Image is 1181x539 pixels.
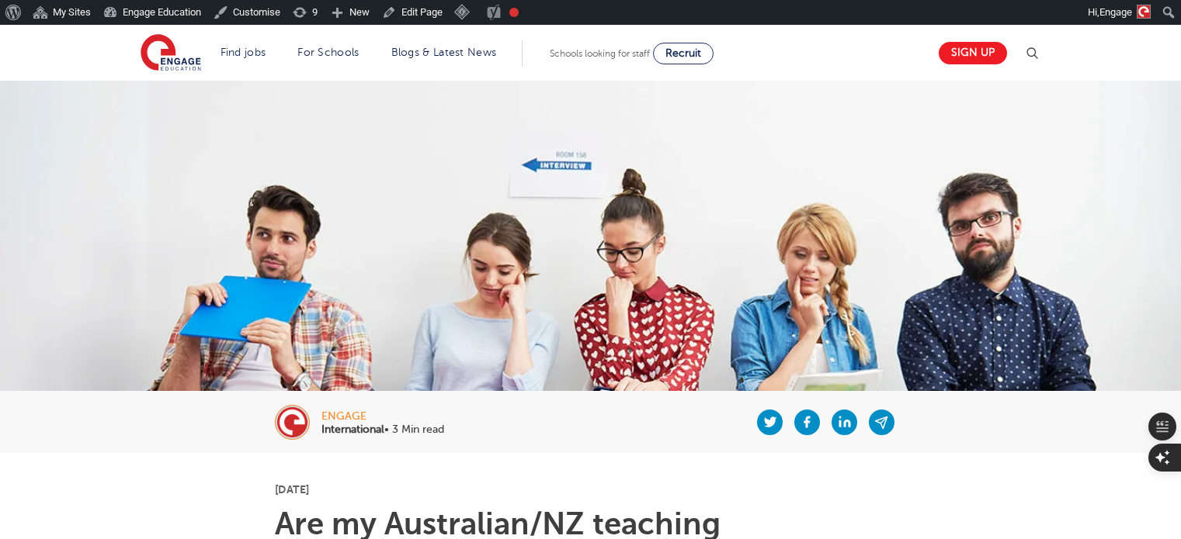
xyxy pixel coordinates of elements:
[221,47,266,58] a: Find jobs
[321,411,444,422] div: engage
[297,47,359,58] a: For Schools
[653,43,714,64] a: Recruit
[939,42,1007,64] a: Sign up
[275,484,906,495] p: [DATE]
[321,423,384,435] b: International
[141,34,201,73] img: Engage Education
[1099,6,1132,18] span: Engage
[665,47,701,59] span: Recruit
[509,8,519,17] div: Focus keyphrase not set
[550,48,650,59] span: Schools looking for staff
[391,47,497,58] a: Blogs & Latest News
[321,424,444,435] p: • 3 Min read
